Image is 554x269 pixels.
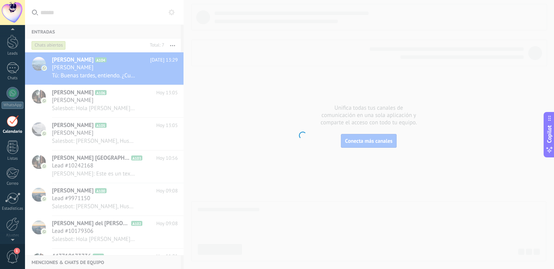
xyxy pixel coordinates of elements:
[2,206,24,211] div: Estadísticas
[2,181,24,186] div: Correo
[2,51,24,56] div: Leads
[2,129,24,134] div: Calendario
[546,125,553,143] span: Copilot
[2,76,24,81] div: Chats
[14,248,20,254] span: 1
[2,156,24,161] div: Listas
[2,102,23,109] div: WhatsApp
